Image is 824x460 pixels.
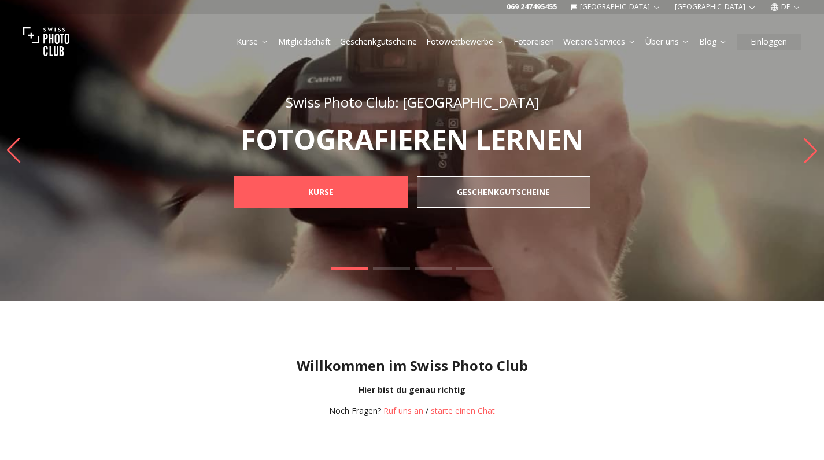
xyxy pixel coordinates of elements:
a: Fotoreisen [513,36,554,47]
button: Mitgliedschaft [274,34,335,50]
a: Über uns [645,36,690,47]
a: Weitere Services [563,36,636,47]
a: GESCHENKGUTSCHEINE [417,176,590,208]
a: Ruf uns an [383,405,423,416]
p: FOTOGRAFIEREN LERNEN [209,126,616,153]
a: 069 247495455 [507,2,557,12]
a: Blog [699,36,727,47]
b: KURSE [308,186,334,198]
div: Hier bist du genau richtig [9,384,815,396]
a: Fotowettbewerbe [426,36,504,47]
button: starte einen Chat [431,405,495,417]
a: Geschenkgutscheine [340,36,417,47]
button: Weitere Services [559,34,641,50]
button: Blog [694,34,732,50]
button: Kurse [232,34,274,50]
h1: Willkommen im Swiss Photo Club [9,356,815,375]
img: Swiss photo club [23,19,69,65]
div: / [329,405,495,417]
a: Mitgliedschaft [278,36,331,47]
button: Über uns [641,34,694,50]
a: KURSE [234,176,408,208]
button: Fotoreisen [509,34,559,50]
span: Noch Fragen? [329,405,381,416]
button: Einloggen [737,34,801,50]
b: GESCHENKGUTSCHEINE [457,186,550,198]
button: Fotowettbewerbe [422,34,509,50]
span: Swiss Photo Club: [GEOGRAPHIC_DATA] [286,93,539,112]
button: Geschenkgutscheine [335,34,422,50]
a: Kurse [237,36,269,47]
